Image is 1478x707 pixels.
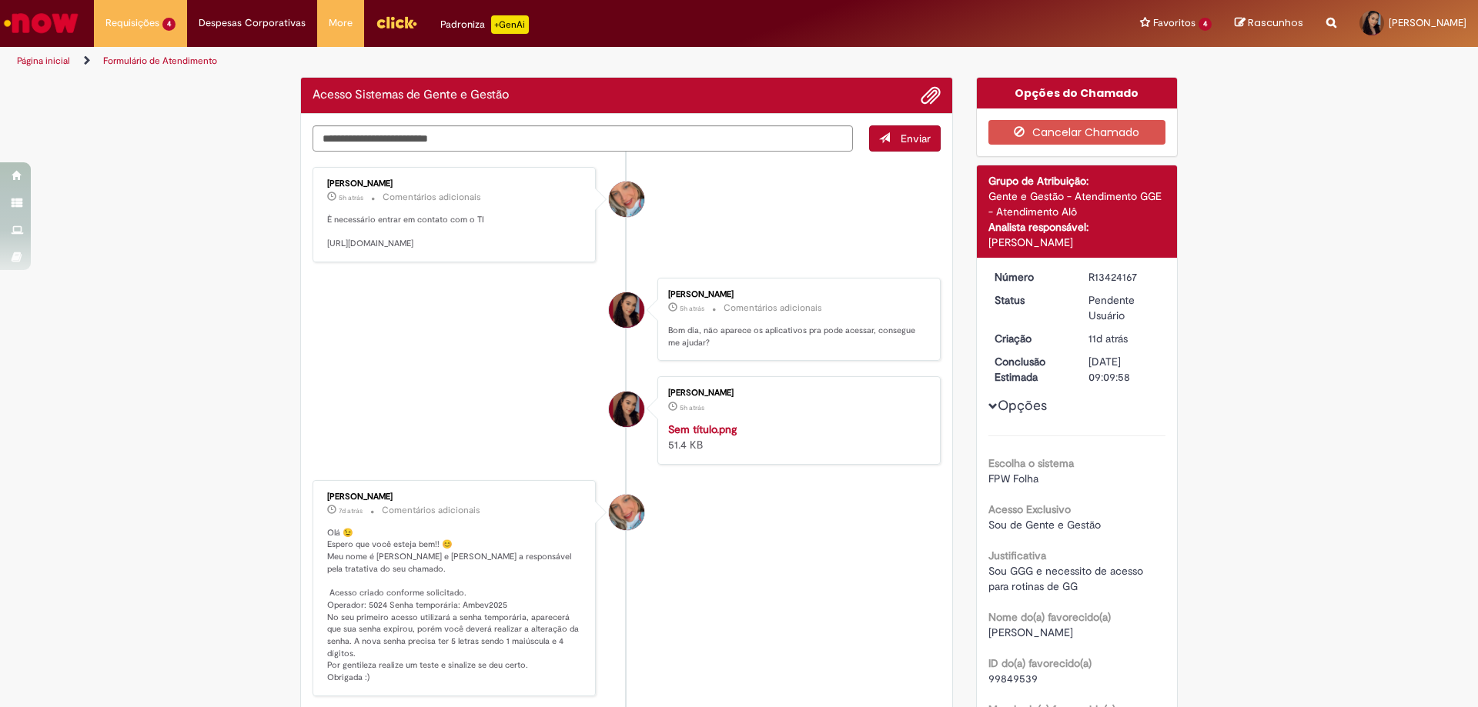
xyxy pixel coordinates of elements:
textarea: Digite sua mensagem aqui... [313,125,853,152]
div: [PERSON_NAME] [327,179,584,188]
b: Justificativa [988,549,1046,562]
b: Escolha o sistema [988,456,1074,470]
div: [PERSON_NAME] [668,290,925,299]
span: 5h atrás [339,193,363,202]
a: Sem título.png [668,422,737,436]
button: Enviar [869,125,941,152]
span: 11d atrás [1088,332,1128,345]
h2: Acesso Sistemas de Gente e Gestão Histórico de tíquete [313,88,509,102]
div: Jacqueline Andrade Galani [609,182,644,217]
button: Cancelar Chamado [988,120,1166,145]
div: Opções do Chamado [977,78,1178,108]
a: Formulário de Atendimento [103,55,217,67]
span: More [329,15,353,31]
div: Grupo de Atribuição: [988,173,1166,188]
span: 99849539 [988,672,1038,685]
time: 21/08/2025 16:07:21 [339,506,363,515]
ul: Trilhas de página [12,47,974,75]
div: Gente e Gestão - Atendimento GGE - Atendimento Alô [988,188,1166,219]
span: 5h atrás [680,403,704,412]
p: Olá 😉 Espero que você esteja bem!! 😊 Meu nome é [PERSON_NAME] e [PERSON_NAME] a responsável pela ... [327,527,584,684]
div: [PERSON_NAME] [327,492,584,502]
div: Padroniza [440,15,529,34]
span: Rascunhos [1248,15,1303,30]
div: Monica Geovana Borges Rabelo [609,392,644,427]
div: 18/08/2025 11:01:56 [1088,331,1160,346]
div: [DATE] 09:09:58 [1088,354,1160,385]
dt: Número [983,269,1078,285]
div: [PERSON_NAME] [668,389,925,398]
b: Acesso Exclusivo [988,502,1071,516]
div: Analista responsável: [988,219,1166,235]
span: Enviar [901,132,931,145]
small: Comentários adicionais [724,302,822,315]
div: Monica Geovana Borges Rabelo [609,292,644,328]
span: Sou GGG e necessito de acesso para rotinas de GG [988,564,1146,593]
p: +GenAi [491,15,529,34]
span: 5h atrás [680,304,704,313]
div: Jacqueline Andrade Galani [609,495,644,530]
span: 4 [1199,18,1212,31]
img: click_logo_yellow_360x200.png [376,11,417,34]
time: 18/08/2025 11:01:56 [1088,332,1128,345]
small: Comentários adicionais [382,504,480,517]
span: Sou de Gente e Gestão [988,518,1101,532]
time: 28/08/2025 10:46:51 [339,193,363,202]
span: Favoritos [1153,15,1195,31]
button: Adicionar anexos [921,85,941,105]
span: Requisições [105,15,159,31]
span: Despesas Corporativas [199,15,306,31]
span: 7d atrás [339,506,363,515]
div: R13424167 [1088,269,1160,285]
p: È necessário entrar em contato com o TI [URL][DOMAIN_NAME] [327,214,584,250]
div: 51.4 KB [668,422,925,452]
dt: Status [983,292,1078,308]
span: FPW Folha [988,472,1038,485]
a: Rascunhos [1235,16,1303,31]
b: Nome do(a) favorecido(a) [988,610,1111,624]
a: Página inicial [17,55,70,67]
p: Bom dia, não aparece os aplicativos pra pode acessar, consegue me ajudar? [668,325,925,348]
span: 4 [162,18,176,31]
span: [PERSON_NAME] [988,625,1073,639]
b: ID do(a) favorecido(a) [988,656,1092,670]
dt: Criação [983,331,1078,346]
time: 28/08/2025 10:27:46 [680,403,704,412]
div: [PERSON_NAME] [988,235,1166,250]
small: Comentários adicionais [383,191,481,204]
time: 28/08/2025 10:28:38 [680,304,704,313]
div: Pendente Usuário [1088,292,1160,323]
dt: Conclusão Estimada [983,354,1078,385]
img: ServiceNow [2,8,81,38]
span: [PERSON_NAME] [1389,16,1466,29]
